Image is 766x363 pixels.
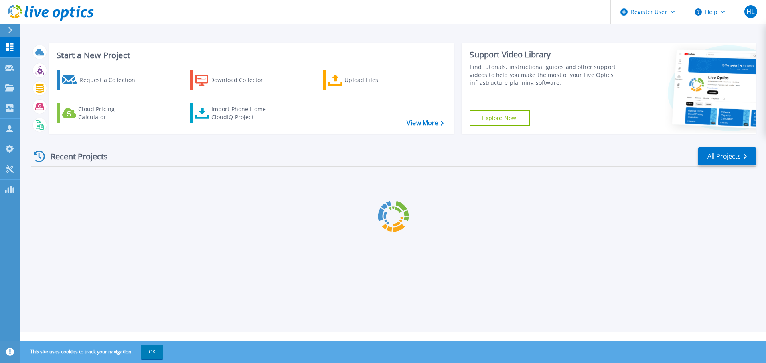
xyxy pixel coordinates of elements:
[746,8,754,15] span: HL
[211,105,274,121] div: Import Phone Home CloudIQ Project
[78,105,142,121] div: Cloud Pricing Calculator
[470,110,530,126] a: Explore Now!
[57,51,444,60] h3: Start a New Project
[698,147,756,165] a: All Projects
[345,72,409,88] div: Upload Files
[470,49,620,60] div: Support Video Library
[22,345,163,359] span: This site uses cookies to track your navigation.
[210,72,274,88] div: Download Collector
[470,63,620,87] div: Find tutorials, instructional guides and other support videos to help you make the most of your L...
[31,147,118,166] div: Recent Projects
[190,70,279,90] a: Download Collector
[407,119,444,127] a: View More
[323,70,412,90] a: Upload Files
[57,103,146,123] a: Cloud Pricing Calculator
[57,70,146,90] a: Request a Collection
[79,72,143,88] div: Request a Collection
[141,345,163,359] button: OK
